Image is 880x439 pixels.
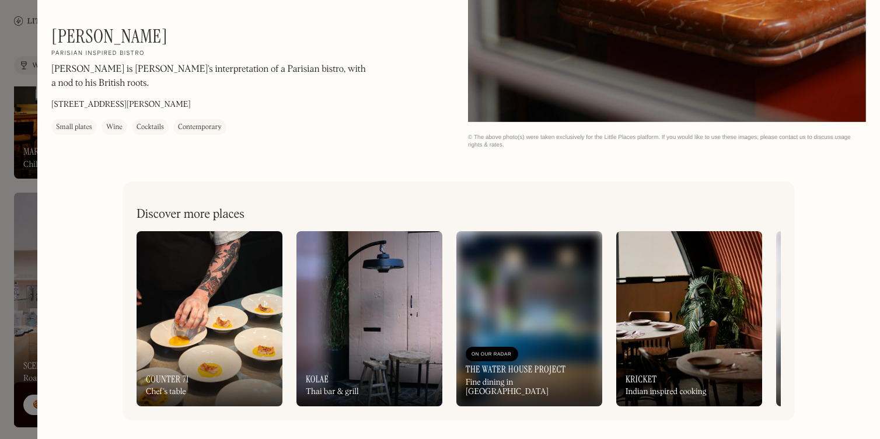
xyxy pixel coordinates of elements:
[51,62,366,90] p: [PERSON_NAME] is [PERSON_NAME]'s interpretation of a Parisian bistro, with a nod to his British r...
[616,231,762,406] a: KricketIndian inspired cooking
[178,121,222,133] div: Contemporary
[456,231,602,406] a: On Our RadarThe Water House ProjectFine dining in [GEOGRAPHIC_DATA]
[472,349,512,360] div: On Our Radar
[466,364,565,375] h3: The Water House Project
[306,387,359,397] div: Thai bar & grill
[106,121,123,133] div: Wine
[51,50,145,58] h2: Parisian inspired bistro
[146,387,186,397] div: Chef's table
[137,231,282,406] a: Counter 71Chef's table
[51,25,167,47] h1: [PERSON_NAME]
[296,231,442,406] a: KolaeThai bar & grill
[626,374,656,385] h3: Kricket
[137,207,245,222] h2: Discover more places
[468,134,866,149] div: © The above photo(s) were taken exclusively for the Little Places platform. If you would like to ...
[56,121,92,133] div: Small plates
[626,387,707,397] div: Indian inspired cooking
[466,378,593,398] div: Fine dining in [GEOGRAPHIC_DATA]
[137,121,164,133] div: Cocktails
[306,374,329,385] h3: Kolae
[146,374,189,385] h3: Counter 71
[51,99,191,111] p: [STREET_ADDRESS][PERSON_NAME]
